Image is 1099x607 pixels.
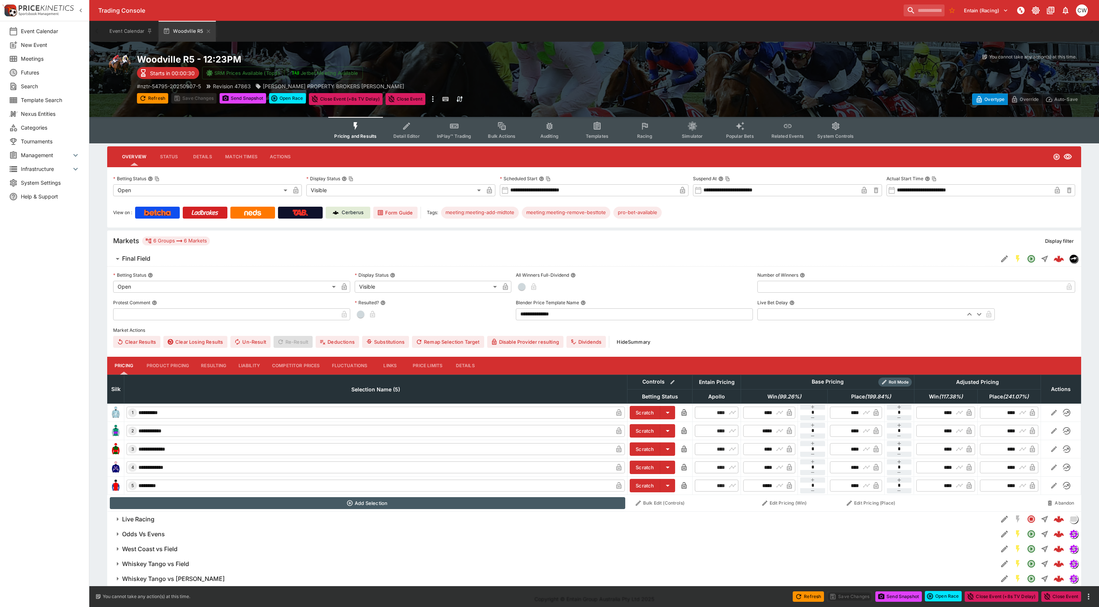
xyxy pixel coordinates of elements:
[328,117,860,143] div: Event type filters
[148,176,153,181] button: Betting StatusCopy To Clipboard
[998,542,1011,556] button: Edit Detail
[886,175,923,182] p: Actual Start Time
[1054,544,1064,554] img: logo-cerberus--red.svg
[152,300,157,305] button: Protest Comment
[1041,235,1078,247] button: Display filter
[809,377,847,387] div: Base Pricing
[1038,572,1051,585] button: Straight
[1025,557,1038,571] button: Open
[110,497,625,509] button: Add Selection
[1069,254,1078,263] div: nztr
[522,207,610,219] div: Betting Target: cerberus
[1070,545,1078,553] img: simulator
[1051,512,1066,527] a: bd205ca6-a038-4619-8b98-79f85ba2c8c5
[817,133,854,139] span: System Controls
[789,300,795,305] button: Live Bet Delay
[1027,254,1036,263] svg: Open
[539,176,544,181] button: Scheduled StartCopy To Clipboard
[878,378,912,387] div: Show/hide Price Roll mode configuration.
[21,96,80,104] span: Template Search
[316,336,359,348] button: Deductions
[202,67,285,79] button: SRM Prices Available (Top4)
[1025,512,1038,526] button: Closed
[113,281,338,293] div: Open
[343,385,408,394] span: Selection Name (5)
[105,21,157,42] button: Event Calendar
[1041,591,1081,602] button: Close Event
[113,299,150,306] p: Protest Comment
[777,392,801,401] em: ( 99.26 %)
[630,424,660,438] button: Scratch
[1059,4,1072,17] button: Notifications
[771,133,804,139] span: Related Events
[244,210,261,216] img: Neds
[1027,530,1036,538] svg: Open
[309,93,383,105] button: Close Event (+8s TV Delay)
[110,461,122,473] img: runner 4
[693,375,741,389] th: Entain Pricing
[586,133,608,139] span: Templates
[1011,557,1025,571] button: SGM Enabled
[1014,4,1028,17] button: NOT Connected to PK
[355,281,499,293] div: Visible
[487,336,563,348] button: Disable Provider resulting
[428,93,437,105] button: more
[342,209,364,216] p: Cerberus
[1025,542,1038,556] button: Open
[148,273,153,278] button: Betting Status
[1054,254,1064,264] img: logo-cerberus--red.svg
[274,336,313,348] span: Re-Result
[546,176,551,181] button: Copy To Clipboard
[1003,392,1029,401] em: ( 241.07 %)
[21,82,80,90] span: Search
[1027,574,1036,583] svg: Open
[1054,573,1064,584] div: b30c02da-54ee-4f60-b0b5-ce7a3f949348
[1054,529,1064,539] img: logo-cerberus--red.svg
[939,392,963,401] em: ( 117.38 %)
[522,209,610,216] span: meeting:meeting-remove-besttote
[107,512,998,527] button: Live Racing
[904,4,945,16] input: search
[113,325,1075,336] label: Market Actions
[1054,559,1064,569] div: 53cf90b1-eaa6-4150-aefb-c17531101d7e
[500,175,537,182] p: Scheduled Start
[1007,93,1042,105] button: Override
[159,21,216,42] button: Woodville R5
[1043,497,1079,509] button: Abandon
[566,336,606,348] button: Dividends
[386,93,425,105] button: Close Event
[113,207,132,219] label: View on :
[21,151,71,159] span: Management
[757,272,798,278] p: Number of Winners
[743,497,825,509] button: Edit Pricing (Win)
[865,392,891,401] em: ( 199.84 %)
[1027,515,1036,524] svg: Closed
[219,148,263,166] button: Match Times
[1051,251,1066,266] a: 1b81e350-3ef0-43fe-903d-7d8763e3c18c
[233,357,266,375] button: Liability
[630,497,690,509] button: Bulk Edit (Controls)
[266,357,326,375] button: Competitor Prices
[886,379,912,385] span: Roll Mode
[137,93,168,104] button: Refresh
[355,272,389,278] p: Display Status
[1084,592,1093,601] button: more
[154,176,160,181] button: Copy To Clipboard
[21,110,80,118] span: Nexus Entities
[448,357,482,375] button: Details
[726,133,754,139] span: Popular Bets
[21,137,80,145] span: Tournaments
[1011,542,1025,556] button: SGM Enabled
[1011,252,1025,266] button: SGM Enabled
[21,69,80,76] span: Futures
[800,273,805,278] button: Number of Winners
[1054,514,1064,524] img: logo-cerberus--red.svg
[21,179,80,187] span: System Settings
[107,541,998,556] button: West Coast vs Field
[613,207,662,219] div: Betting Target: cerberus
[412,336,484,348] button: Remap Selection Target
[122,575,225,583] h6: Whiskey Tango vs [PERSON_NAME]
[1070,575,1078,583] img: simulator
[390,273,395,278] button: Display Status
[914,375,1041,389] th: Adjusted Pricing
